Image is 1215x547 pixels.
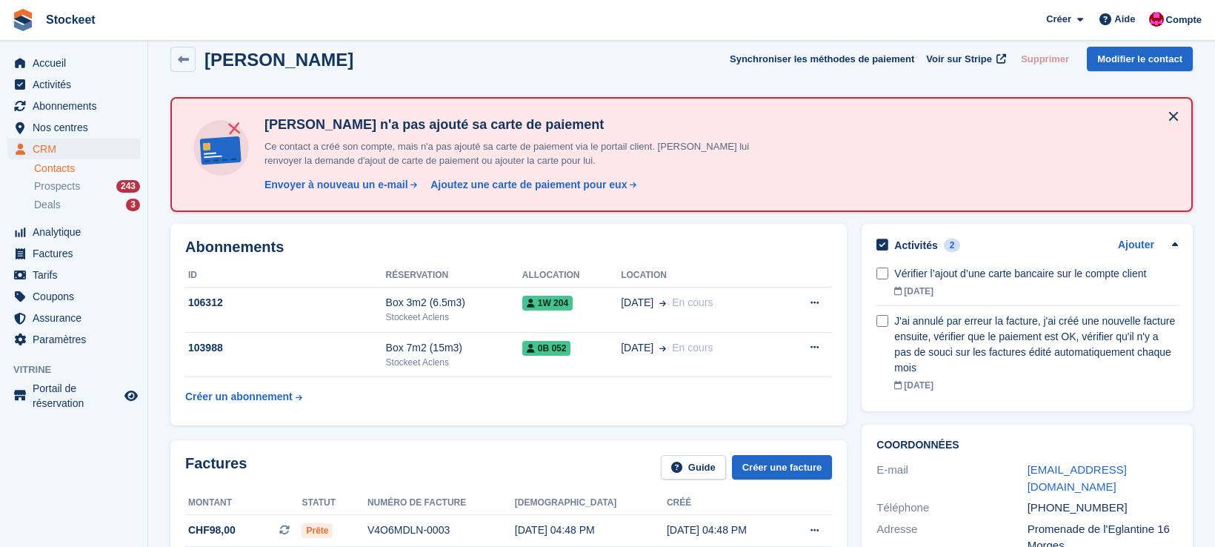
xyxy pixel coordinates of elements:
h2: [PERSON_NAME] [204,50,353,70]
a: menu [7,243,140,264]
span: CHF98,00 [188,523,236,538]
a: menu [7,381,140,411]
a: menu [7,222,140,242]
div: Box 7m2 (15m3) [386,340,522,356]
a: Contacts [34,162,140,176]
div: Envoyer à nouveau un e-mail [264,177,408,193]
a: menu [7,329,140,350]
span: CRM [33,139,121,159]
th: Statut [302,491,367,515]
span: Tarifs [33,265,121,285]
div: Stockeet Aclens [386,356,522,369]
th: Réservation [386,264,522,288]
span: 1W 204 [522,296,573,311]
a: Deals 3 [34,197,140,213]
a: menu [7,265,140,285]
div: [DATE] 04:48 PM [667,523,786,538]
h2: Factures [185,455,247,480]
th: Montant [185,491,302,515]
span: Prête [302,523,333,538]
div: Ajoutez une carte de paiement pour eux [430,177,627,193]
div: Créer un abonnement [185,389,293,405]
div: Promenade de l'Eglantine 16 [1028,521,1178,538]
a: Créer un abonnement [185,383,302,411]
h2: Coordonnées [876,440,1178,451]
a: Prospects 243 [34,179,140,194]
div: Téléphone [876,500,1027,517]
a: Vérifier l’ajout d’une carte bancaire sur le compte client [DATE] [894,259,1178,305]
span: Deals [34,198,61,212]
span: Accueil [33,53,121,73]
span: Aide [1114,12,1135,27]
div: Vérifier l’ajout d’une carte bancaire sur le compte client [894,266,1178,282]
a: [EMAIL_ADDRESS][DOMAIN_NAME] [1028,463,1127,493]
span: Prospects [34,179,80,193]
span: Créer [1046,12,1071,27]
span: Voir sur Stripe [926,52,992,67]
div: 103988 [185,340,386,356]
p: Ce contact a créé son compte, mais n'a pas ajouté sa carte de paiement via le portail client. [PE... [259,139,777,168]
span: Assurance [33,308,121,328]
span: Factures [33,243,121,264]
th: Numéro de facture [367,491,515,515]
span: En cours [672,342,713,354]
div: 243 [116,180,140,193]
div: E-mail [876,462,1027,495]
span: En cours [672,296,713,308]
div: [DATE] [894,379,1178,392]
th: [DEMOGRAPHIC_DATA] [515,491,667,515]
img: no-card-linked-e7822e413c904bf8b177c4d89f31251c4716f9871600ec3ca5bfc59e148c83f4.svg [190,116,253,179]
span: Analytique [33,222,121,242]
a: Ajouter [1118,237,1154,254]
a: Voir sur Stripe [920,47,1009,71]
a: menu [7,286,140,307]
th: Créé [667,491,786,515]
div: 3 [126,199,140,211]
div: Box 3m2 (6.5m3) [386,295,522,311]
th: Location [621,264,779,288]
span: [DATE] [621,295,653,311]
a: J'ai annulé par erreur la facture, j'ai créé une nouvelle facture ensuite, vérifier que le paieme... [894,306,1178,400]
span: Nos centres [33,117,121,138]
span: [DATE] [621,340,653,356]
a: menu [7,74,140,95]
div: [PHONE_NUMBER] [1028,500,1178,517]
a: menu [7,308,140,328]
div: [DATE] 04:48 PM [515,523,667,538]
h4: [PERSON_NAME] n'a pas ajouté sa carte de paiement [259,116,777,133]
span: Coupons [33,286,121,307]
div: V4O6MDLN-0003 [367,523,515,538]
span: Compte [1166,13,1202,27]
button: Supprimer [1015,47,1075,71]
h2: Activités [894,239,937,252]
th: Allocation [522,264,621,288]
div: Stockeet Aclens [386,311,522,324]
span: Portail de réservation [33,381,121,411]
div: 2 [944,239,961,252]
a: Ajoutez une carte de paiement pour eux [425,177,638,193]
span: Activités [33,74,121,95]
a: menu [7,96,140,116]
a: Modifier le contact [1087,47,1193,71]
a: Guide [661,455,726,480]
a: menu [7,117,140,138]
a: menu [7,139,140,159]
span: Vitrine [13,362,147,377]
a: menu [7,53,140,73]
span: Abonnements [33,96,121,116]
span: Paramètres [33,329,121,350]
h2: Abonnements [185,239,832,256]
a: Boutique d'aperçu [122,387,140,405]
div: 106312 [185,295,386,311]
div: J'ai annulé par erreur la facture, j'ai créé une nouvelle facture ensuite, vérifier que le paieme... [894,314,1178,376]
a: Créer une facture [732,455,833,480]
img: stora-icon-8386f47178a22dfd0bd8f6a31ec36ba5ce8667c1dd55bd0f319d3a0aa187defe.svg [12,9,34,31]
div: [DATE] [894,285,1178,298]
span: 0B 052 [522,341,571,356]
img: Valentin BURDET [1149,12,1164,27]
th: ID [185,264,386,288]
button: Synchroniser les méthodes de paiement [730,47,914,71]
a: Stockeet [40,7,101,32]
